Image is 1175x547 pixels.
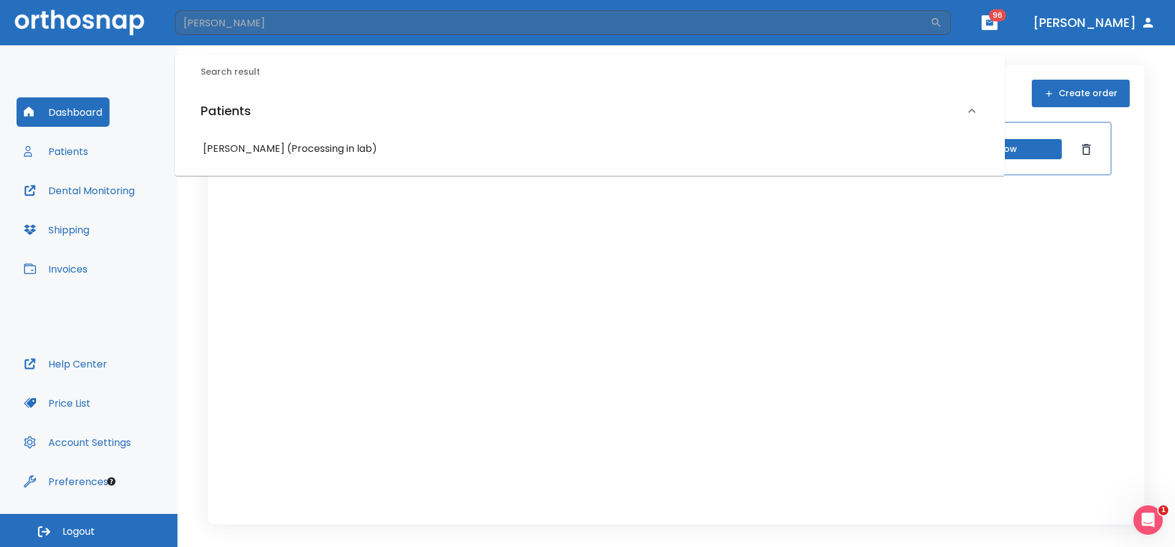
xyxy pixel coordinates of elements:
button: Shipping [17,215,97,244]
button: Patients [17,137,95,166]
button: Price List [17,388,98,418]
button: Invoices [17,254,95,284]
span: 96 [989,9,1006,21]
h6: Patients [201,101,251,121]
input: Search by Patient Name or Case # [175,10,930,35]
span: Logout [62,525,95,538]
button: Dashboard [17,97,110,127]
h6: [PERSON_NAME] (Processing in lab) [203,140,977,157]
button: Create order [1032,80,1130,107]
button: Dismiss [1076,140,1096,159]
iframe: Intercom live chat [1133,505,1163,535]
img: Orthosnap [15,10,144,35]
button: Help Center [17,349,114,379]
button: Account Settings [17,428,138,457]
h6: Search result [201,66,994,79]
button: Preferences [17,467,116,496]
button: Dental Monitoring [17,176,142,205]
div: Patients [186,89,994,133]
div: Tooltip anchor [106,476,117,487]
span: 1 [1158,505,1168,515]
button: [PERSON_NAME] [1028,12,1160,34]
